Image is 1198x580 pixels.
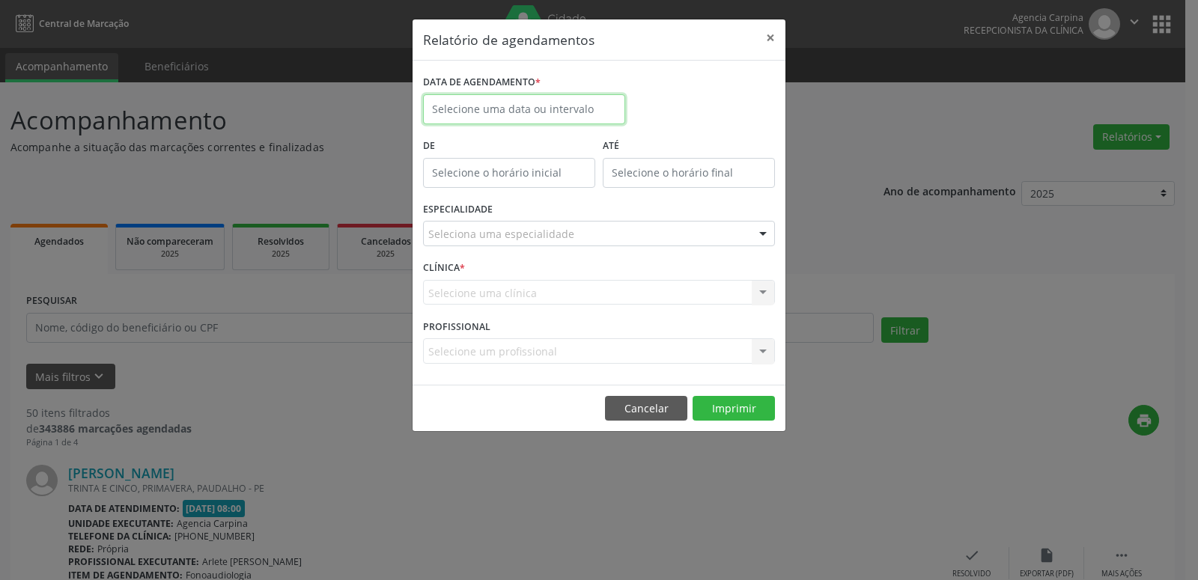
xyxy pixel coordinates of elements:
[423,135,595,158] label: De
[603,158,775,188] input: Selecione o horário final
[423,71,541,94] label: DATA DE AGENDAMENTO
[423,94,625,124] input: Selecione uma data ou intervalo
[423,158,595,188] input: Selecione o horário inicial
[423,257,465,280] label: CLÍNICA
[693,396,775,421] button: Imprimir
[423,315,490,338] label: PROFISSIONAL
[603,135,775,158] label: ATÉ
[428,226,574,242] span: Seleciona uma especialidade
[423,198,493,222] label: ESPECIALIDADE
[423,30,595,49] h5: Relatório de agendamentos
[605,396,687,421] button: Cancelar
[755,19,785,56] button: Close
